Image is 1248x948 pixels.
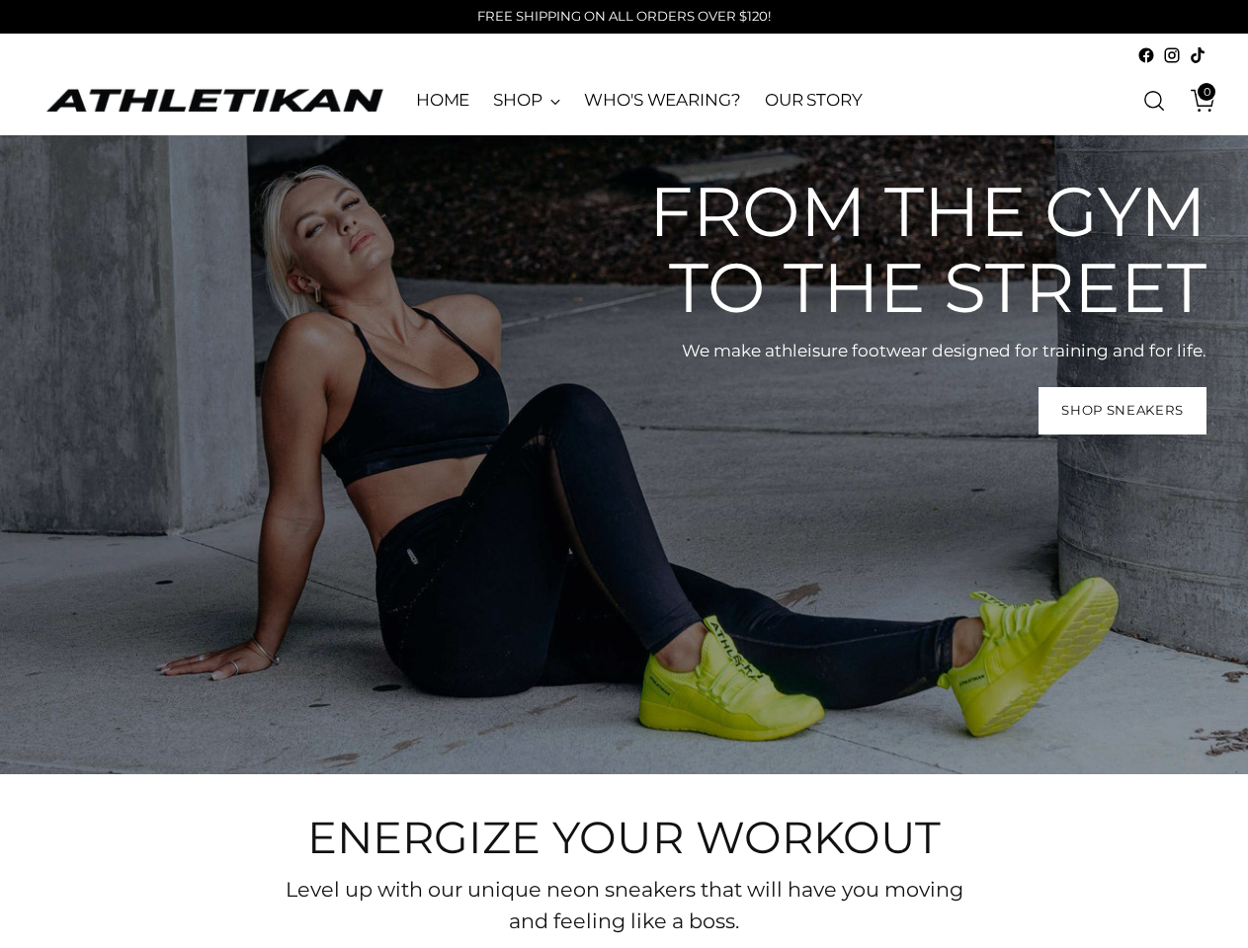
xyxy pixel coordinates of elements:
a: Shop Sneakers [1039,387,1206,434]
p: Level up with our unique neon sneakers that will have you moving and feeling like a boss. [279,874,970,935]
a: Open cart modal [1176,81,1215,120]
h2: Energize your workout [279,814,970,862]
p: We make athleisure footwear designed for training and for life. [614,339,1206,363]
span: 0 [1198,83,1215,101]
a: WHO'S WEARING? [584,79,741,122]
h2: From the gym to the street [614,175,1206,326]
a: Open search modal [1134,81,1174,120]
a: SHOP [493,79,560,122]
span: Shop Sneakers [1061,401,1184,420]
a: ATHLETIKAN [42,85,387,116]
a: HOME [416,79,470,122]
p: FREE SHIPPING ON ALL ORDERS OVER $120! [477,7,771,27]
a: OUR STORY [765,79,863,122]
